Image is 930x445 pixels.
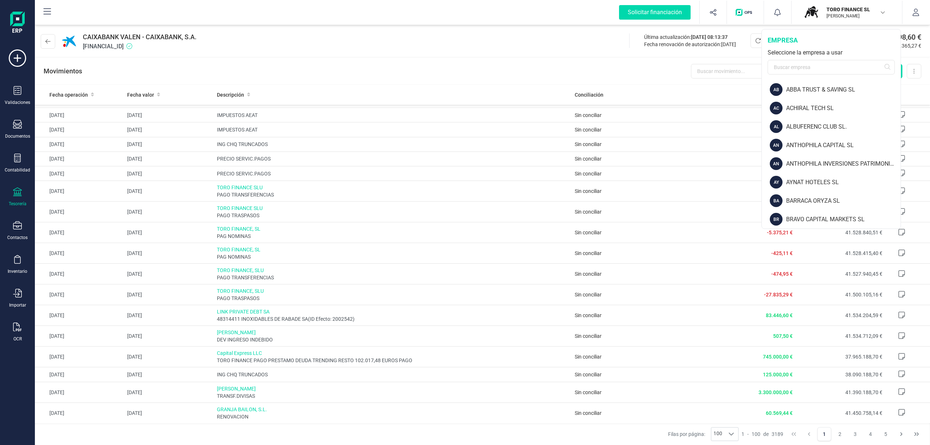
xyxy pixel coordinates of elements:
[217,253,569,260] span: PAG NOMINAS
[796,222,885,243] td: 41.528.840,51 €
[124,151,214,166] td: [DATE]
[35,367,124,382] td: [DATE]
[124,402,214,423] td: [DATE]
[124,326,214,347] td: [DATE]
[770,157,783,170] div: AN
[770,120,783,133] div: AL
[49,91,88,98] span: Fecha operación
[772,430,783,438] span: 3189
[691,64,796,78] input: Buscar movimiento...
[217,385,569,392] span: [PERSON_NAME]
[124,222,214,243] td: [DATE]
[124,122,214,137] td: [DATE]
[771,271,793,277] span: -474,95 €
[796,367,885,382] td: 38.090.188,70 €
[575,312,602,318] span: Sin conciliar
[217,212,569,219] span: PAGO TRASPASOS
[575,372,602,377] span: Sin conciliar
[217,126,569,133] span: IMPUESTOS AEAT
[766,312,793,318] span: 83.446,60 €
[124,166,214,181] td: [DATE]
[217,336,569,343] span: DEV INGRESO INDEBIDO
[770,83,783,96] div: AB
[124,137,214,151] td: [DATE]
[35,202,124,222] td: [DATE]
[83,32,197,42] span: CAIXABANK VALEN - CAIXABANK, S.A.
[217,349,569,357] span: Capital Express LLC
[217,267,569,274] span: TORO FINANCE, SLU
[833,427,847,441] button: Page 2
[731,1,759,24] button: Logo de OPS
[826,6,885,13] p: TORO FINANCE SL
[124,367,214,382] td: [DATE]
[35,137,124,151] td: [DATE]
[796,347,885,367] td: 37.965.188,70 €
[575,141,602,147] span: Sin conciliar
[786,85,901,94] div: ABBA TRUST & SAVING SL
[217,191,569,198] span: PAGO TRANSFERENCIAS
[771,250,793,256] span: -425,11 €
[786,159,901,168] div: ANTHOPHILA INVERSIONES PATRIMONIALES SL
[217,205,569,212] span: TORO FINANCE SLU
[8,268,27,274] div: Inventario
[768,35,895,45] div: empresa
[217,232,569,240] span: PAG NOMINAS
[35,151,124,166] td: [DATE]
[127,91,154,98] span: Fecha valor
[35,243,124,264] td: [DATE]
[575,171,602,177] span: Sin conciliar
[124,382,214,402] td: [DATE]
[796,264,885,284] td: 41.527.940,45 €
[770,213,783,226] div: BR
[217,91,244,98] span: Descripción
[217,246,569,253] span: TORO FINANCE, SL
[217,371,569,378] span: ING CHQ TRUNCADOS
[5,133,30,139] div: Documentos
[766,410,793,416] span: 60.569,44 €
[763,430,769,438] span: de
[668,427,739,441] div: Filas por página:
[644,33,736,41] div: Última actualización:
[575,389,602,395] span: Sin conciliar
[759,389,793,395] span: 3.300.000,00 €
[83,42,197,51] span: [FINANCIAL_ID]
[773,333,793,339] span: 507,50 €
[35,382,124,402] td: [DATE]
[802,427,816,441] button: Previous Page
[217,329,569,336] span: [PERSON_NAME]
[124,284,214,305] td: [DATE]
[763,372,793,377] span: 125.000,00 €
[826,13,885,19] p: [PERSON_NAME]
[894,427,908,441] button: Next Page
[13,336,22,342] div: OCR
[770,176,783,189] div: AY
[35,181,124,202] td: [DATE]
[752,430,760,438] span: 100
[575,156,602,162] span: Sin conciliar
[124,108,214,122] td: [DATE]
[691,34,728,40] span: [DATE] 08:13:37
[786,104,901,113] div: ACHIRAL TECH SL
[864,427,877,441] button: Page 4
[217,274,569,281] span: PAGO TRANSFERENCIAS
[124,264,214,284] td: [DATE]
[124,347,214,367] td: [DATE]
[5,167,30,173] div: Contabilidad
[763,354,793,360] span: 745.000,00 €
[575,271,602,277] span: Sin conciliar
[575,209,602,215] span: Sin conciliar
[217,184,569,191] span: TORO FINANCE SLU
[35,305,124,326] td: [DATE]
[10,12,25,35] img: Logo Finanedi
[5,100,30,105] div: Validaciones
[884,42,921,49] span: 39.649.365,27 €
[644,41,736,48] div: Fecha renovación de autorización:
[217,155,569,162] span: PRECIO SERVIC.PAGOS
[721,41,736,47] span: [DATE]
[35,108,124,122] td: [DATE]
[575,112,602,118] span: Sin conciliar
[786,122,901,131] div: ALBUFERENC CLUB SL.
[217,225,569,232] span: TORO FINANCE, SL
[741,430,783,438] div: -
[787,427,801,441] button: First Page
